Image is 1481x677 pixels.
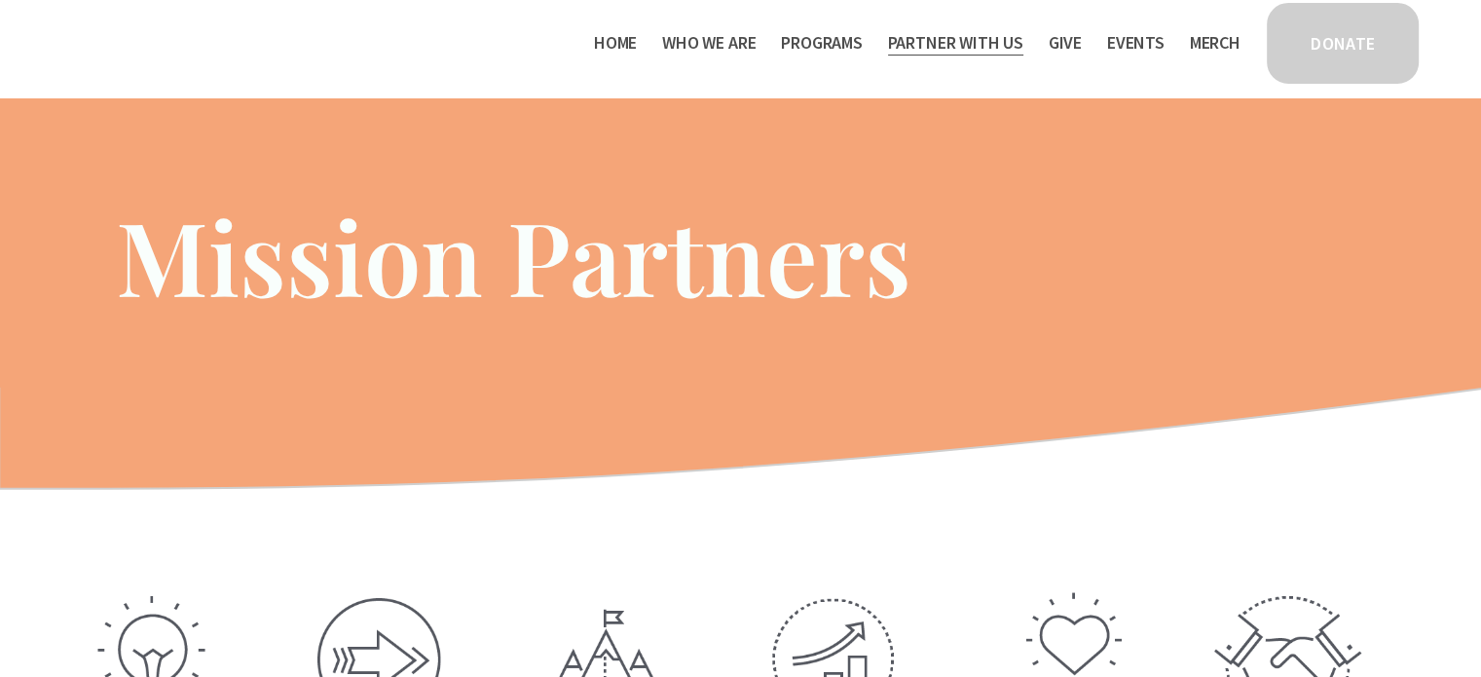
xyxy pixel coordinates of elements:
[1107,27,1165,58] a: Events
[662,27,756,58] a: folder dropdown
[888,27,1023,58] a: folder dropdown
[116,187,911,322] span: Mission Partners
[594,27,637,58] a: Home
[781,27,863,58] a: folder dropdown
[1049,27,1082,58] a: Give
[662,29,756,57] span: Who We Are
[781,29,863,57] span: Programs
[1190,27,1240,58] a: Merch
[888,29,1023,57] span: Partner With Us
